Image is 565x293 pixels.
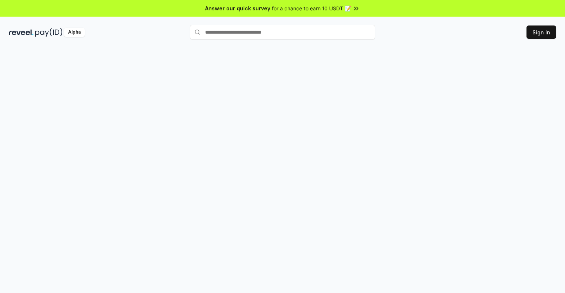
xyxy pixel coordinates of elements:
[9,28,34,37] img: reveel_dark
[64,28,85,37] div: Alpha
[272,4,351,12] span: for a chance to earn 10 USDT 📝
[205,4,270,12] span: Answer our quick survey
[526,25,556,39] button: Sign In
[35,28,63,37] img: pay_id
